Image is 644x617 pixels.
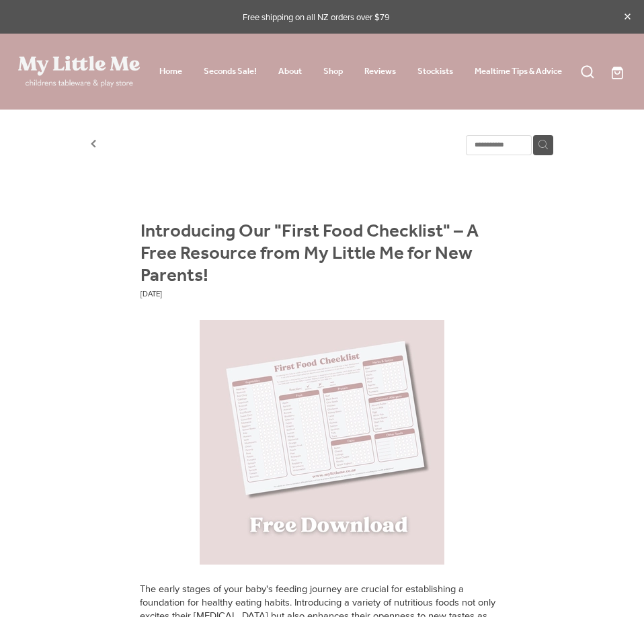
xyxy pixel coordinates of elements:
[475,63,562,80] a: Mealtime Tips & Advice
[417,63,453,80] a: Stockists
[18,52,140,91] a: My Little Me Ltd homepage
[323,63,343,80] a: Shop
[364,63,396,80] a: Reviews
[140,220,504,288] h1: Introducing Our "First Food Checklist" – A Free Resource from My Little Me for New Parents!
[278,63,302,80] a: About
[159,63,182,80] a: Home
[204,63,257,80] a: Seconds Sale!
[140,288,504,300] div: [DATE]
[18,11,614,23] p: Free shipping on all NZ orders over $79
